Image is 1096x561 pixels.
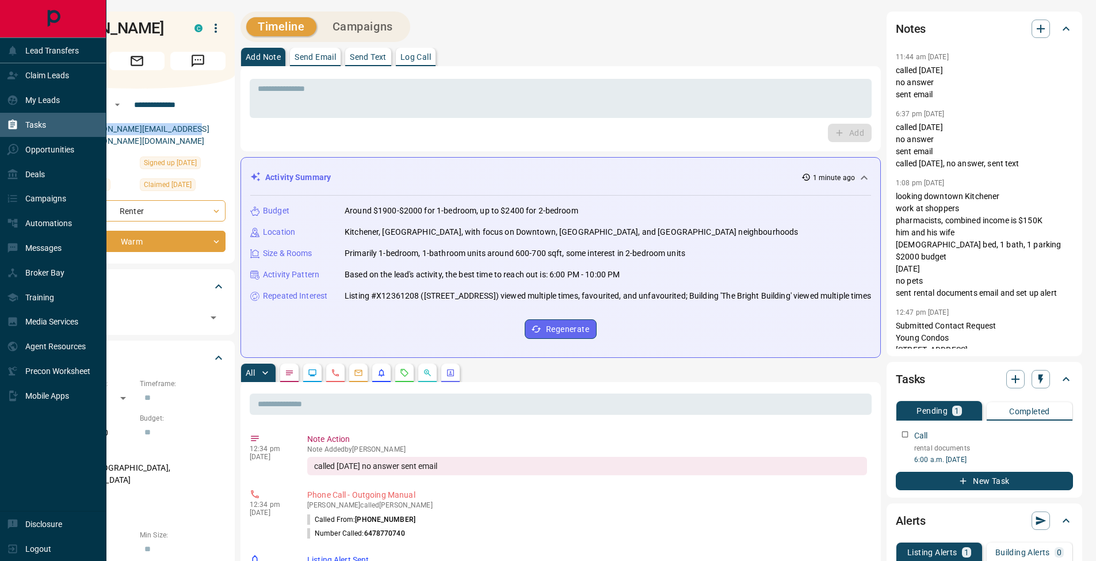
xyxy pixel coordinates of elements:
p: Min Size: [140,530,226,540]
svg: Requests [400,368,409,377]
svg: Agent Actions [446,368,455,377]
p: Budget [263,205,289,217]
div: called [DATE] no answer sent email [307,457,867,475]
p: Activity Pattern [263,269,319,281]
svg: Emails [354,368,363,377]
p: [DATE] [250,509,290,517]
p: Send Email [295,53,336,61]
p: Activity Summary [265,171,331,184]
p: Motivation: [48,495,226,506]
h2: Notes [896,20,926,38]
p: called [DATE] no answer sent email called [DATE], no answer, sent text [896,121,1073,170]
h2: Tasks [896,370,925,388]
span: Signed up [DATE] [144,157,197,169]
p: Location [263,226,295,238]
svg: Notes [285,368,294,377]
div: Notes [896,15,1073,43]
p: Log Call [400,53,431,61]
button: Open [205,310,222,326]
span: 6478770740 [364,529,405,537]
p: Size & Rooms [263,247,312,259]
p: Pending [916,407,948,415]
p: 6:00 a.m. [DATE] [914,455,1073,465]
p: Number Called: [307,528,405,539]
h1: [PERSON_NAME] [48,19,177,37]
p: 11:44 am [DATE] [896,53,949,61]
button: New Task [896,472,1073,490]
p: Kitchener, [GEOGRAPHIC_DATA], with focus on Downtown, [GEOGRAPHIC_DATA], and [GEOGRAPHIC_DATA] ne... [345,226,798,238]
p: rental documents [914,443,1073,453]
p: Areas Searched: [48,448,226,459]
p: Kitchener, [GEOGRAPHIC_DATA], [GEOGRAPHIC_DATA] [48,459,226,490]
a: [PERSON_NAME][EMAIL_ADDRESS][PERSON_NAME][DOMAIN_NAME] [79,124,209,146]
div: Criteria [48,344,226,372]
svg: Lead Browsing Activity [308,368,317,377]
div: Warm [48,231,226,252]
svg: Calls [331,368,340,377]
p: [PERSON_NAME] called [PERSON_NAME] [307,501,867,509]
div: Tasks [896,365,1073,393]
p: Add Note [246,53,281,61]
p: All [246,369,255,377]
p: 12:34 pm [250,501,290,509]
p: Listing #X12361208 ([STREET_ADDRESS]) viewed multiple times, favourited, and unfavourited; Buildi... [345,290,871,302]
p: Timeframe: [140,379,226,389]
p: called [DATE] no answer sent email [896,64,1073,101]
p: Call [914,430,928,442]
p: Primarily 1-bedroom, 1-bathroom units around 600-700 sqft, some interest in 2-bedroom units [345,247,685,259]
p: Send Text [350,53,387,61]
p: looking downtown Kitchener work at shoppers pharmacists, combined income is $150K him and his wif... [896,190,1073,299]
span: Claimed [DATE] [144,179,192,190]
p: 6:37 pm [DATE] [896,110,945,118]
p: Phone Call - Outgoing Manual [307,489,867,501]
p: Building Alerts [995,548,1050,556]
p: 1:08 pm [DATE] [896,179,945,187]
button: Open [110,98,124,112]
div: Renter [48,200,226,222]
p: 12:47 pm [DATE] [896,308,949,316]
p: 1 [954,407,959,415]
p: 1 [964,548,969,556]
p: Based on the lead's activity, the best time to reach out is: 6:00 PM - 10:00 PM [345,269,620,281]
div: Alerts [896,507,1073,535]
p: Called From: [307,514,415,525]
p: Listing Alerts [907,548,957,556]
h2: Alerts [896,512,926,530]
div: condos.ca [194,24,203,32]
p: Note Action [307,433,867,445]
p: Around $1900-$2000 for 1-bedroom, up to $2400 for 2-bedroom [345,205,578,217]
div: Mon Sep 01 2025 [140,157,226,173]
button: Campaigns [321,17,404,36]
button: Regenerate [525,319,597,339]
svg: Listing Alerts [377,368,386,377]
span: [PHONE_NUMBER] [355,516,415,524]
span: Message [170,52,226,70]
div: Mon Sep 01 2025 [140,178,226,194]
div: Tags [48,273,226,300]
p: [DATE] [250,453,290,461]
span: Email [109,52,165,70]
p: Submitted Contact Request Young Condos [STREET_ADDRESS] High-Rise | - floors | - units First Name... [896,320,1073,465]
p: Budget: [140,413,226,423]
p: 12:34 pm [250,445,290,453]
p: 0 [1057,548,1061,556]
p: 1 minute ago [813,173,855,183]
button: Timeline [246,17,316,36]
p: Completed [1009,407,1050,415]
div: Activity Summary1 minute ago [250,167,871,188]
p: Repeated Interest [263,290,327,302]
p: Note Added by [PERSON_NAME] [307,445,867,453]
svg: Opportunities [423,368,432,377]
